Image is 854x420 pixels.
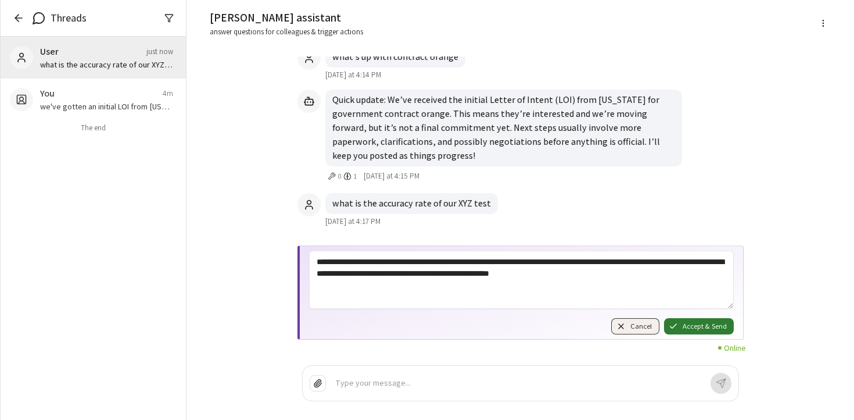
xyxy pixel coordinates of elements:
[325,169,359,184] button: 0 tools, 1 memory
[163,88,173,99] span: 4m
[210,26,676,38] span: answer questions for colleagues & trigger actions
[611,318,659,334] button: Cancel
[332,93,675,163] p: Quick update: We’ve received the initial Letter of Intent (LOI) from [US_STATE] for government co...
[332,197,491,211] p: what is the accuracy rate of our XYZ test
[146,47,173,57] span: just now
[664,318,734,334] button: Accept & Send
[325,216,381,227] span: [DATE] at 4:17 PM
[40,101,173,112] p: we've gotten an initial LOI from [US_STATE]
[40,59,173,70] p: what is the accuracy rate of our XYZ test
[325,70,381,80] span: [DATE] at 4:14 PM
[332,50,458,64] p: what's up with contract orange
[364,171,419,181] span: [DATE] at 4:15 PM
[724,342,746,354] p: Online
[338,171,341,181] span: 0
[354,171,357,181] span: 1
